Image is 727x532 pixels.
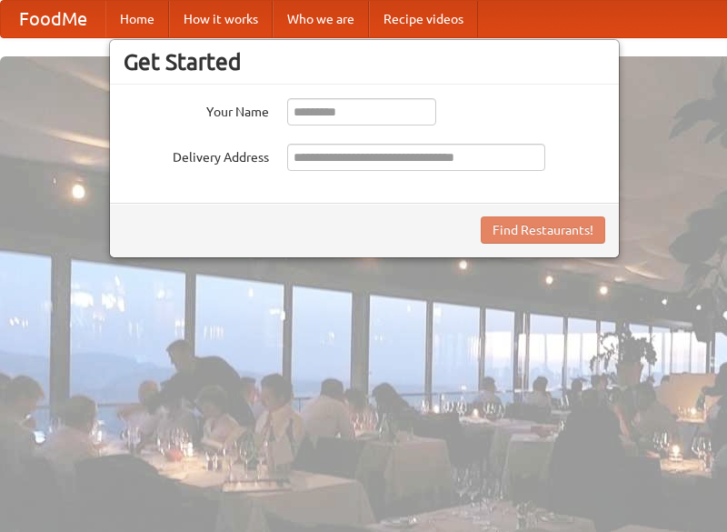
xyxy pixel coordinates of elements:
h3: Get Started [124,48,605,75]
a: Recipe videos [369,1,478,37]
button: Find Restaurants! [481,216,605,244]
a: Who we are [273,1,369,37]
a: FoodMe [1,1,105,37]
a: How it works [169,1,273,37]
label: Your Name [124,98,269,121]
a: Home [105,1,169,37]
label: Delivery Address [124,144,269,166]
